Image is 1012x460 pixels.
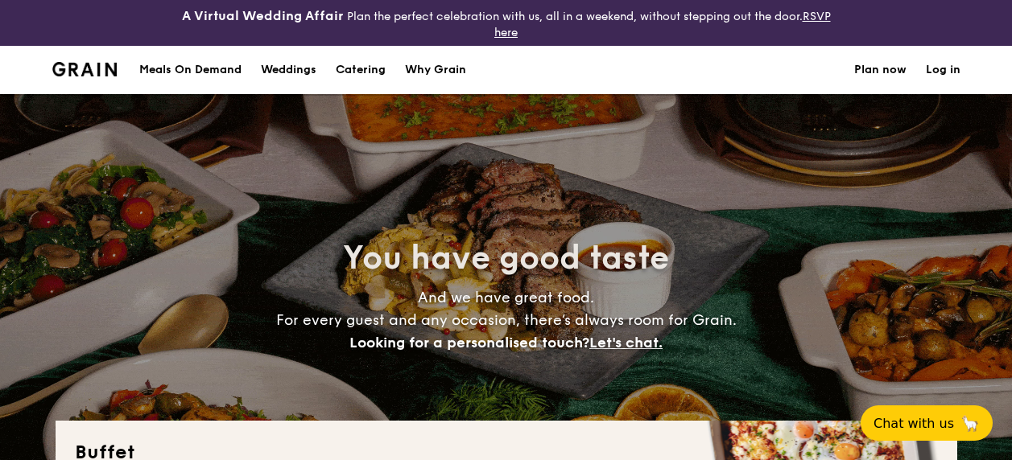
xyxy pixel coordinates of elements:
span: You have good taste [343,239,669,277]
img: Grain [52,62,118,76]
a: Plan now [854,46,907,94]
a: Why Grain [395,46,476,94]
div: Weddings [261,46,316,94]
span: Let's chat. [589,334,663,351]
span: 🦙 [960,414,980,433]
a: Catering [326,46,395,94]
a: Log in [926,46,960,94]
a: Meals On Demand [130,46,251,94]
h1: Catering [336,46,386,94]
a: Weddings [251,46,326,94]
div: Plan the perfect celebration with us, all in a weekend, without stepping out the door. [169,6,844,39]
span: And we have great food. For every guest and any occasion, there’s always room for Grain. [276,289,737,351]
span: Chat with us [874,416,954,431]
div: Meals On Demand [139,46,242,94]
div: Why Grain [405,46,466,94]
span: Looking for a personalised touch? [349,334,589,351]
button: Chat with us🦙 [861,405,993,441]
h4: A Virtual Wedding Affair [182,6,344,26]
a: Logotype [52,62,118,76]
